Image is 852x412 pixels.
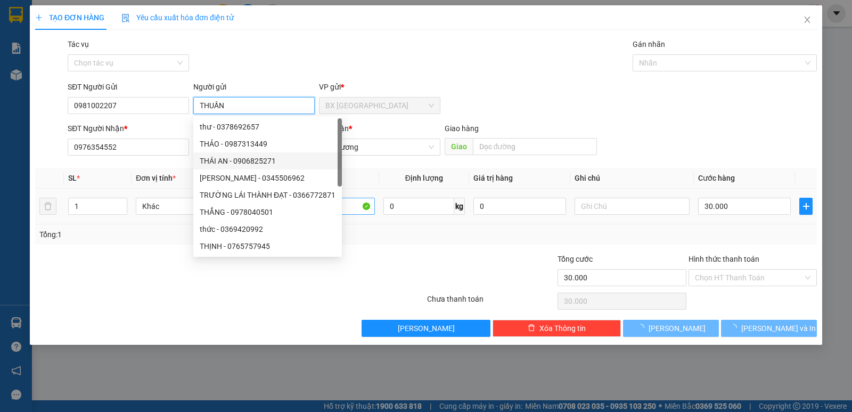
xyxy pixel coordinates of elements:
span: Nhận: [125,10,150,21]
span: Đơn vị tính [136,174,176,182]
label: Hình thức thanh toán [689,255,759,263]
div: THẮNG - 0978040501 [200,206,335,218]
span: [PERSON_NAME] và In [741,322,816,334]
th: Ghi chú [570,168,694,189]
input: Dọc đường [473,138,597,155]
label: Gán nhãn [633,40,665,49]
span: [PERSON_NAME] [398,322,455,334]
span: close [803,15,812,24]
div: 70.000 [8,69,119,82]
div: LÊ VĂN THÀNH - 0345506962 [193,169,342,187]
span: loading [637,324,649,332]
img: icon [121,14,130,22]
div: Chưa thanh toán [426,293,556,312]
label: Tác vụ [68,40,89,49]
div: TRƯỜNG LÁI THÀNH ĐẠT - 0366772871 [200,189,335,201]
span: Xóa Thông tin [539,322,586,334]
button: deleteXóa Thông tin [493,320,621,337]
span: TẠO ĐƠN HÀNG [35,13,104,22]
input: Ghi Chú [575,198,690,215]
div: Tổng: 1 [39,229,330,240]
div: thư - 0378692657 [200,121,335,133]
div: THẮNG - 0978040501 [193,204,342,221]
span: Khác [142,198,244,214]
div: THỊNH - 0765757945 [200,240,335,252]
button: [PERSON_NAME] [623,320,719,337]
span: plus [35,14,43,21]
div: SĐT Người Nhận [68,123,189,134]
div: Người gửi [193,81,315,93]
div: THÁI AN - 0906825271 [200,155,335,167]
span: Giao hàng [445,124,479,133]
div: KHAHC [125,35,233,47]
span: SL [68,174,77,182]
div: SĐT Người Gửi [68,81,189,93]
div: BX [GEOGRAPHIC_DATA] [9,9,117,35]
div: VP gửi [319,81,440,93]
span: Định lượng [405,174,443,182]
span: Giao [445,138,473,155]
span: Giá trị hàng [473,174,513,182]
div: THÁI AN - 0906825271 [193,152,342,169]
div: thức - 0369420992 [200,223,335,235]
div: 0868890492 [125,47,233,62]
button: plus [799,198,813,215]
span: delete [528,324,535,333]
div: THẢO - 0987313449 [193,135,342,152]
span: BX Tân Châu [325,98,434,114]
input: 0 [473,198,566,215]
span: plus [800,202,812,211]
div: thức - 0369420992 [193,221,342,238]
span: loading [730,324,741,332]
button: [PERSON_NAME] [362,320,490,337]
span: kg [454,198,465,215]
button: Close [792,5,822,35]
div: KHACH [9,35,117,47]
span: Tổng cước [558,255,593,263]
div: THẢO - 0987313449 [200,138,335,150]
button: [PERSON_NAME] và In [721,320,817,337]
span: [PERSON_NAME] [649,322,706,334]
div: TRƯỜNG LÁI THÀNH ĐẠT - 0366772871 [193,187,342,204]
span: Gửi: [9,10,26,21]
span: An Sương [325,139,434,155]
span: Cước hàng [698,174,735,182]
div: THỊNH - 0765757945 [193,238,342,255]
div: VP [GEOGRAPHIC_DATA] [125,9,233,35]
div: thư - 0378692657 [193,118,342,135]
span: Yêu cầu xuất hóa đơn điện tử [121,13,234,22]
button: delete [39,198,56,215]
div: [PERSON_NAME] - 0345506962 [200,172,335,184]
div: 0868890492 [9,47,117,62]
span: CR : [8,70,24,81]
